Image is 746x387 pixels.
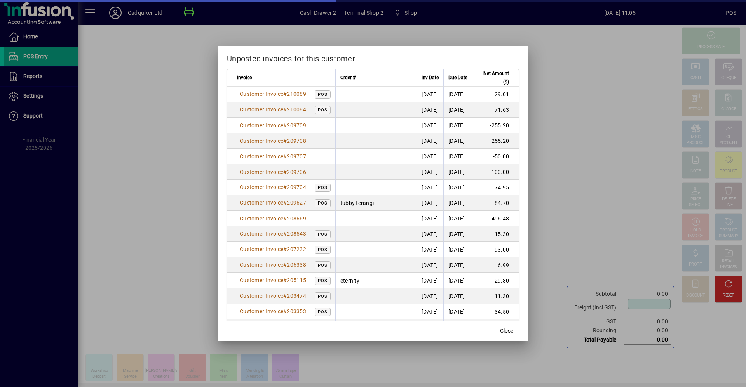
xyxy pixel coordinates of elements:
td: [DATE] [443,180,472,195]
span: 209627 [287,200,306,206]
a: Customer Invoice#210084 [237,105,309,114]
span: 209708 [287,138,306,144]
td: 74.95 [472,180,519,195]
td: [DATE] [417,164,443,180]
td: [DATE] [443,164,472,180]
span: POS [318,247,328,252]
td: [DATE] [417,211,443,226]
span: Customer Invoice [240,122,283,128]
span: # [283,246,287,252]
span: Customer Invoice [240,184,283,190]
td: [DATE] [417,288,443,304]
span: POS [318,185,328,190]
span: Customer Invoice [240,231,283,237]
span: Customer Invoice [240,169,283,175]
span: # [283,277,287,283]
td: [DATE] [443,304,472,319]
td: [DATE] [417,118,443,133]
td: [DATE] [443,257,472,273]
td: [DATE] [443,195,472,211]
span: Close [500,327,513,335]
td: [DATE] [417,195,443,211]
td: [DATE] [443,242,472,257]
span: # [283,106,287,113]
span: 208543 [287,231,306,237]
td: [DATE] [417,304,443,319]
td: [DATE] [443,319,472,335]
span: 209707 [287,153,306,160]
td: [DATE] [417,149,443,164]
span: 209704 [287,184,306,190]
span: Due Date [448,73,467,82]
a: Customer Invoice#209704 [237,183,309,191]
span: Inv Date [422,73,439,82]
td: -255.20 [472,133,519,149]
td: [DATE] [417,133,443,149]
a: Customer Invoice#206338 [237,260,309,269]
span: 209709 [287,122,306,128]
td: -496.48 [472,211,519,226]
button: Close [494,324,519,338]
span: POS [318,294,328,299]
span: # [283,262,287,268]
span: # [283,184,287,190]
span: # [283,215,287,222]
span: Customer Invoice [240,293,283,299]
span: POS [318,278,328,283]
span: Customer Invoice [240,215,283,222]
span: tubby terangi [340,200,374,206]
a: Customer Invoice#209627 [237,198,309,207]
span: # [283,122,287,128]
span: 208669 [287,215,306,222]
td: [DATE] [443,288,472,304]
h2: Unposted invoices for this customer [218,46,528,68]
td: 34.50 [472,304,519,319]
td: [DATE] [443,211,472,226]
span: # [283,153,287,160]
span: # [283,293,287,299]
span: POS [318,309,328,314]
span: # [283,200,287,206]
td: [DATE] [417,273,443,288]
td: [DATE] [417,180,443,195]
td: 93.00 [472,242,519,257]
span: 206338 [287,262,306,268]
span: 205115 [287,277,306,283]
span: 207232 [287,246,306,252]
span: Customer Invoice [240,308,283,314]
td: 6.99 [472,257,519,273]
span: Invoice [237,73,252,82]
a: Customer Invoice#208543 [237,229,309,238]
td: [DATE] [417,319,443,335]
td: [DATE] [443,87,472,102]
td: [DATE] [417,102,443,118]
td: [DATE] [443,118,472,133]
a: Customer Invoice#209708 [237,137,309,145]
td: -100.00 [472,164,519,180]
a: Customer Invoice#205115 [237,276,309,285]
span: 203353 [287,308,306,314]
span: 210084 [287,106,306,113]
a: Customer Invoice#203474 [237,292,309,300]
span: Customer Invoice [240,200,283,206]
td: [DATE] [417,87,443,102]
td: 11.30 [472,288,519,304]
span: 210089 [287,91,306,97]
span: # [283,138,287,144]
td: [DATE] [443,273,472,288]
span: Customer Invoice [240,262,283,268]
span: Customer Invoice [240,277,283,283]
a: Customer Invoice#209707 [237,152,309,161]
td: [DATE] [443,226,472,242]
span: # [283,231,287,237]
span: POS [318,232,328,237]
span: # [283,91,287,97]
a: Customer Invoice#210089 [237,90,309,98]
a: Customer Invoice#207232 [237,245,309,253]
td: [DATE] [417,226,443,242]
td: 84.70 [472,195,519,211]
span: 209706 [287,169,306,175]
td: 29.80 [472,273,519,288]
span: POS [318,92,328,97]
span: eternity [340,278,359,284]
